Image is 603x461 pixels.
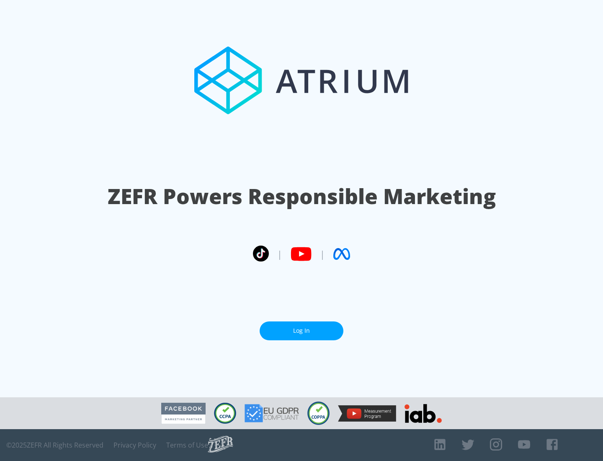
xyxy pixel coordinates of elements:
img: IAB [405,404,442,423]
span: | [320,248,325,260]
img: YouTube Measurement Program [338,405,396,422]
h1: ZEFR Powers Responsible Marketing [108,182,496,211]
img: COPPA Compliant [307,401,330,425]
a: Terms of Use [166,441,208,449]
a: Privacy Policy [113,441,156,449]
a: Log In [260,321,343,340]
img: CCPA Compliant [214,403,236,424]
span: | [277,248,282,260]
img: GDPR Compliant [245,404,299,422]
span: © 2025 ZEFR All Rights Reserved [6,441,103,449]
img: Facebook Marketing Partner [161,403,206,424]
